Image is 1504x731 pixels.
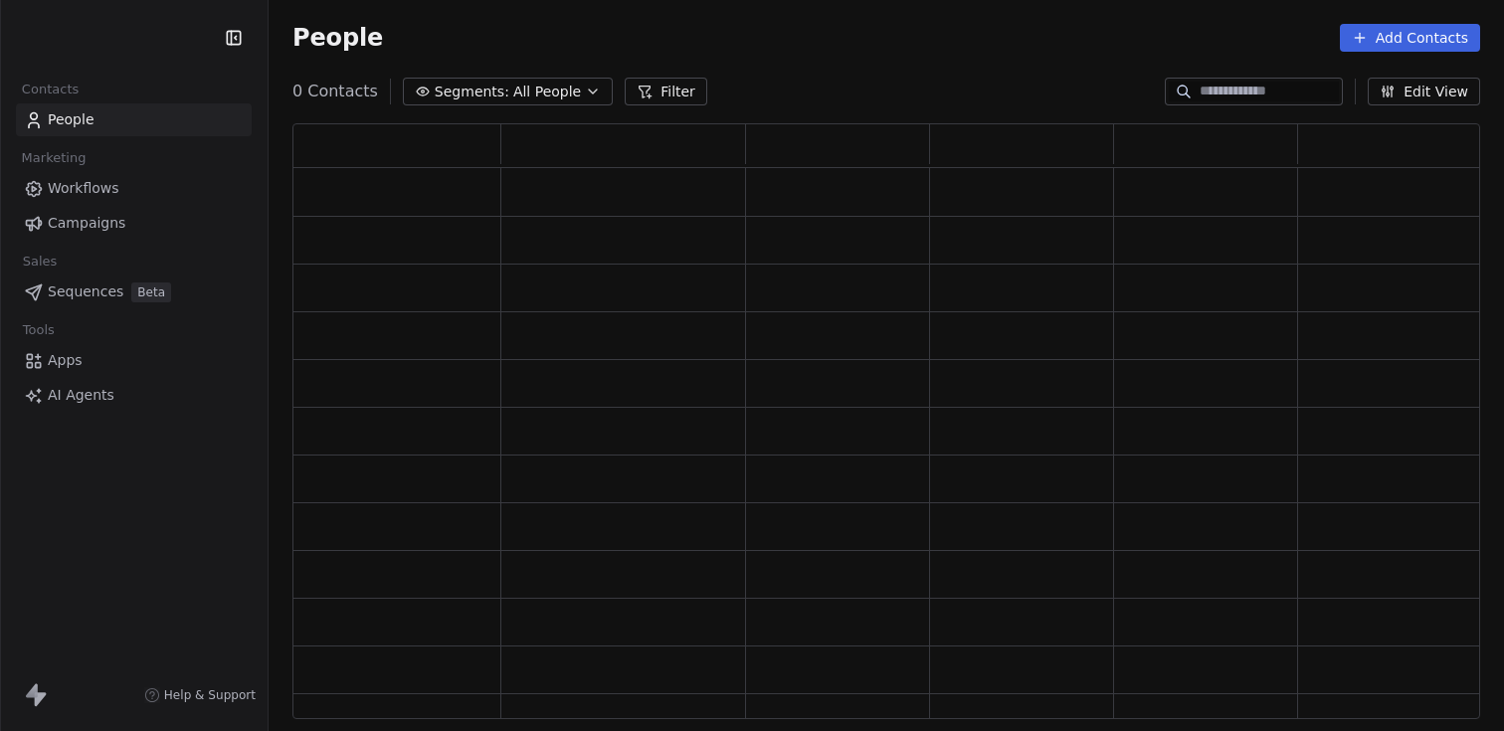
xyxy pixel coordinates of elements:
button: Add Contacts [1340,24,1480,52]
span: 0 Contacts [292,80,378,103]
span: People [48,109,94,130]
span: All People [513,82,581,102]
span: Sales [14,247,66,276]
span: Campaigns [48,213,125,234]
span: Apps [48,350,83,371]
span: Help & Support [164,687,256,703]
span: Segments: [435,82,509,102]
a: Campaigns [16,207,252,240]
div: grid [293,168,1482,720]
span: Tools [14,315,63,345]
span: Contacts [13,75,88,104]
a: People [16,103,252,136]
a: Help & Support [144,687,256,703]
a: SequencesBeta [16,275,252,308]
a: AI Agents [16,379,252,412]
button: Edit View [1368,78,1480,105]
span: Beta [131,282,171,302]
span: People [292,23,383,53]
span: Sequences [48,281,123,302]
a: Apps [16,344,252,377]
a: Workflows [16,172,252,205]
button: Filter [625,78,707,105]
span: Marketing [13,143,94,173]
span: Workflows [48,178,119,199]
span: AI Agents [48,385,114,406]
